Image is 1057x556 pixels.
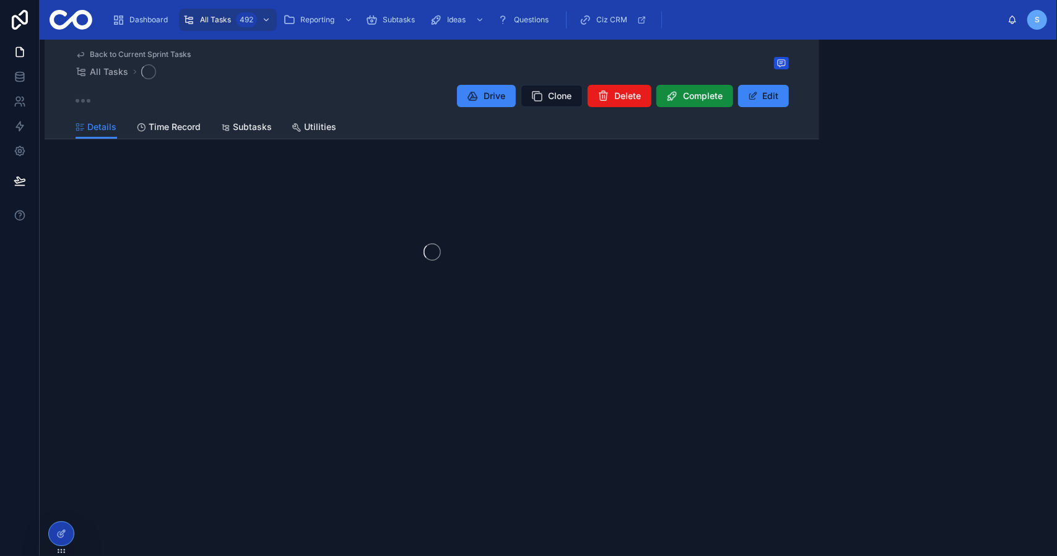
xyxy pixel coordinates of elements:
[457,85,516,107] button: Drive
[656,85,733,107] button: Complete
[236,12,257,27] div: 492
[129,15,168,25] span: Dashboard
[575,9,653,31] a: Ciz CRM
[149,121,201,133] span: Time Record
[383,15,415,25] span: Subtasks
[514,15,549,25] span: Questions
[279,9,359,31] a: Reporting
[233,121,272,133] span: Subtasks
[362,9,424,31] a: Subtasks
[292,116,337,141] a: Utilities
[447,15,466,25] span: Ideas
[179,9,277,31] a: All Tasks492
[1035,15,1040,25] span: S
[76,116,117,139] a: Details
[90,66,129,78] span: All Tasks
[684,90,723,102] span: Complete
[738,85,789,107] button: Edit
[108,9,176,31] a: Dashboard
[221,116,272,141] a: Subtasks
[102,6,1007,33] div: scrollable content
[76,50,191,59] a: Back to Current Sprint Tasks
[426,9,490,31] a: Ideas
[521,85,583,107] button: Clone
[200,15,231,25] span: All Tasks
[88,121,117,133] span: Details
[76,66,129,78] a: All Tasks
[137,116,201,141] a: Time Record
[493,9,557,31] a: Questions
[588,85,651,107] button: Delete
[50,10,92,30] img: App logo
[484,90,506,102] span: Drive
[615,90,642,102] span: Delete
[596,15,627,25] span: Ciz CRM
[300,15,334,25] span: Reporting
[90,50,191,59] span: Back to Current Sprint Tasks
[549,90,572,102] span: Clone
[305,121,337,133] span: Utilities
